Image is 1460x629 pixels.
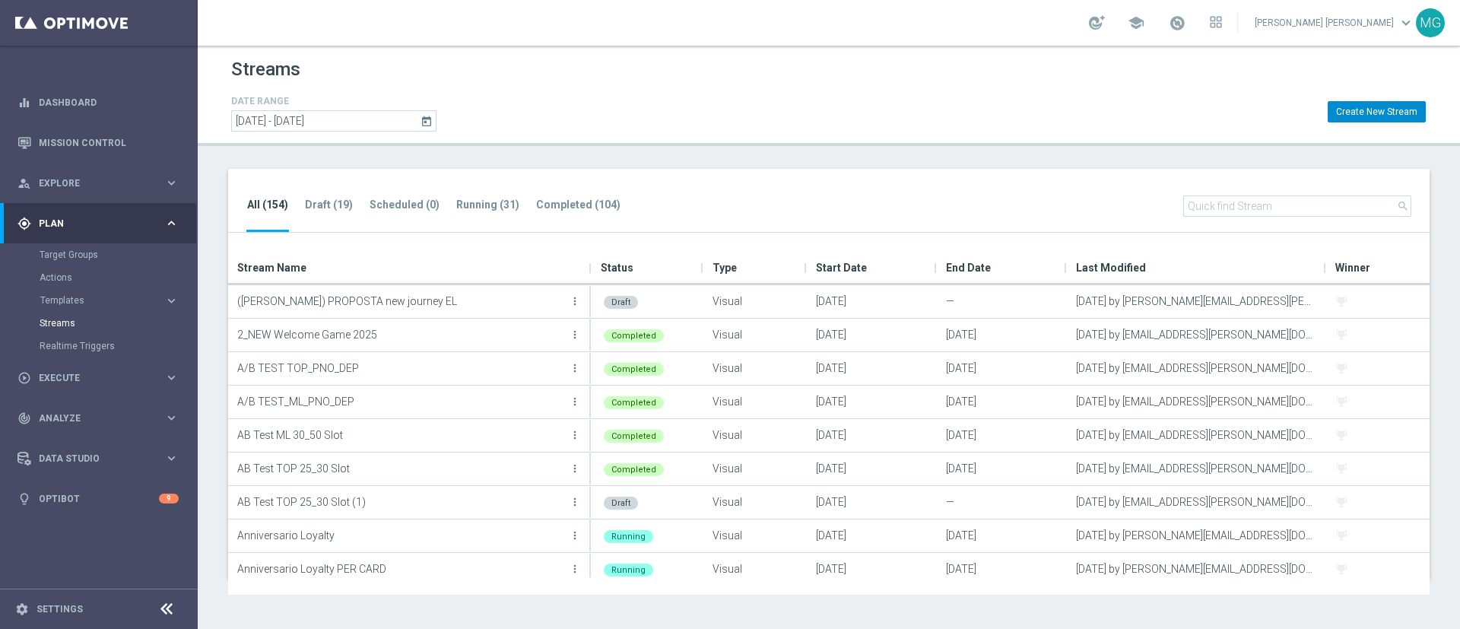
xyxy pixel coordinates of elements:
div: [DATE] by [EMAIL_ADDRESS][PERSON_NAME][DOMAIN_NAME] [1067,486,1326,519]
div: Actions [40,266,196,289]
div: — [937,285,1067,318]
a: Dashboard [39,82,179,122]
div: Completed [604,396,664,409]
p: A/B TEST_ML_PNO_DEP [237,390,566,413]
div: [DATE] [807,319,937,351]
div: Draft [604,296,638,309]
h1: Streams [231,59,300,81]
i: today [421,114,434,128]
p: 2_NEW Welcome Game 2025 [237,323,566,346]
i: search [1397,200,1409,212]
button: Mission Control [17,137,179,149]
input: Select date range [231,110,436,132]
div: [DATE] [807,519,937,552]
div: [DATE] [807,486,937,519]
span: Explore [39,179,164,188]
button: Data Studio keyboard_arrow_right [17,453,179,465]
button: more_vert [567,520,582,551]
div: [DATE] by [PERSON_NAME][EMAIL_ADDRESS][PERSON_NAME][DOMAIN_NAME] [1067,285,1326,318]
div: 9 [159,494,179,504]
div: Visual [703,419,807,452]
span: Winner [1335,253,1370,283]
div: Dashboard [17,82,179,122]
div: [DATE] by [EMAIL_ADDRESS][PERSON_NAME][DOMAIN_NAME] [1067,419,1326,452]
span: Execute [39,373,164,383]
p: AB Test TOP 25_30 Slot [237,457,566,480]
i: keyboard_arrow_right [164,216,179,230]
a: Optibot [39,478,159,519]
div: Templates [40,296,164,305]
div: person_search Explore keyboard_arrow_right [17,177,179,189]
div: Visual [703,285,807,318]
i: keyboard_arrow_right [164,176,179,190]
i: more_vert [569,329,581,341]
button: gps_fixed Plan keyboard_arrow_right [17,218,179,230]
div: Draft [604,497,638,510]
button: lightbulb Optibot 9 [17,493,179,505]
i: keyboard_arrow_right [164,411,179,425]
i: more_vert [569,529,581,542]
span: Templates [40,296,149,305]
i: play_circle_outline [17,371,31,385]
span: Last Modified [1076,253,1146,283]
button: more_vert [567,386,582,417]
i: keyboard_arrow_right [164,370,179,385]
div: Visual [703,319,807,351]
div: Explore [17,176,164,190]
i: track_changes [17,411,31,425]
div: Streams [40,312,196,335]
div: Completed [604,329,664,342]
button: more_vert [567,554,582,584]
div: [DATE] [937,519,1067,552]
button: more_vert [567,319,582,350]
div: Templates keyboard_arrow_right [40,294,179,307]
button: track_changes Analyze keyboard_arrow_right [17,412,179,424]
span: keyboard_arrow_down [1398,14,1414,31]
a: Realtime Triggers [40,340,158,352]
button: today [418,110,436,133]
i: gps_fixed [17,217,31,230]
i: more_vert [569,429,581,441]
div: Completed [604,430,664,443]
div: [DATE] [807,553,937,586]
div: Completed [604,463,664,476]
div: [DATE] [807,419,937,452]
a: Streams [40,317,158,329]
div: Optibot [17,478,179,519]
button: more_vert [567,353,582,383]
div: Visual [703,352,807,385]
span: Stream Name [237,253,306,283]
button: more_vert [567,487,582,517]
div: Templates [40,289,196,312]
div: Visual [703,519,807,552]
div: Plan [17,217,164,230]
div: Visual [703,453,807,485]
div: [DATE] by [EMAIL_ADDRESS][PERSON_NAME][DOMAIN_NAME] [1067,319,1326,351]
i: person_search [17,176,31,190]
div: — [937,486,1067,519]
a: [PERSON_NAME] [PERSON_NAME]keyboard_arrow_down [1253,11,1416,34]
div: Visual [703,486,807,519]
p: A/B TEST TOP_PNO_DEP [237,357,566,380]
div: [DATE] [937,419,1067,452]
div: [DATE] by [EMAIL_ADDRESS][PERSON_NAME][DOMAIN_NAME] [1067,386,1326,418]
div: Target Groups [40,243,196,266]
div: [DATE] [937,386,1067,418]
span: Plan [39,219,164,228]
div: Running [604,530,653,543]
div: Execute [17,371,164,385]
div: Analyze [17,411,164,425]
button: more_vert [567,286,582,316]
i: more_vert [569,462,581,475]
div: play_circle_outline Execute keyboard_arrow_right [17,372,179,384]
i: more_vert [569,295,581,307]
div: Completed [604,363,664,376]
span: Status [601,253,633,283]
i: keyboard_arrow_right [164,294,179,308]
p: AB Test TOP 25_30 Slot (1) [237,491,566,513]
button: equalizer Dashboard [17,97,179,109]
